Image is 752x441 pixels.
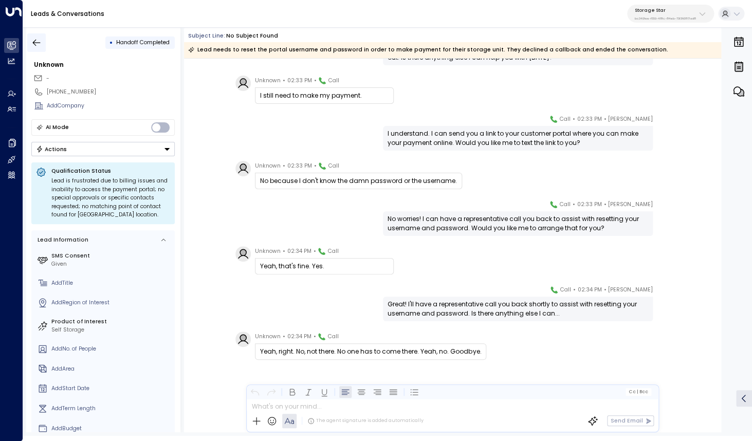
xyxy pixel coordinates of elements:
span: Subject Line: [188,32,225,40]
button: Undo [249,385,262,398]
img: 120_headshot.jpg [657,285,672,300]
span: • [313,246,316,256]
span: [PERSON_NAME] [608,114,653,124]
span: • [314,76,316,86]
div: AddRegion of Interest [51,299,172,307]
span: Unknown [255,76,281,86]
div: • [109,35,113,49]
span: • [283,332,285,342]
span: [PERSON_NAME] [608,199,653,210]
div: Lead needs to reset the portal username and password in order to make payment for their storage u... [188,45,668,55]
span: 02:34 PM [287,246,311,256]
div: Actions [36,145,67,153]
img: 120_headshot.jpg [657,114,672,130]
span: • [283,76,285,86]
span: • [603,285,606,295]
span: • [313,332,316,342]
span: - [46,75,49,82]
p: bc340fee-f559-48fc-84eb-70f3f6817ad8 [635,16,696,21]
span: 02:34 PM [577,285,601,295]
div: Great! I'll have a representative call you back shortly to assist with resetting your username an... [388,300,648,318]
div: Lead is frustrated due to billing issues and inability to access the payment portal; no special a... [51,177,170,219]
div: Lead Information [35,236,88,244]
span: | [637,389,638,394]
div: Unknown [34,60,175,69]
span: Call [560,114,571,124]
button: Cc|Bcc [626,388,651,395]
label: SMS Consent [51,252,172,260]
span: • [283,246,285,256]
span: 02:33 PM [287,161,312,171]
button: Actions [31,142,175,156]
div: AddNo. of People [51,345,172,353]
span: • [603,114,606,124]
span: Unknown [255,332,281,342]
span: 02:34 PM [287,332,311,342]
div: Yeah, right. No, not there. No one has to come there. Yeah, no. Goodbye. [260,347,481,356]
div: [PHONE_NUMBER] [47,88,175,96]
span: • [314,161,316,171]
button: Redo [265,385,278,398]
div: Given [51,260,172,268]
span: 02:33 PM [577,114,601,124]
div: AddTitle [51,279,172,287]
span: • [573,199,575,210]
div: Yeah, that's fine. Yes. [260,262,389,271]
div: AddBudget [51,425,172,433]
span: • [283,161,285,171]
span: Call [560,285,571,295]
div: No because I don't know the damn password or the username. [260,176,457,186]
div: Button group with a nested menu [31,142,175,156]
span: Call [328,161,339,171]
span: [PERSON_NAME] [608,285,653,295]
span: 02:33 PM [577,199,601,210]
span: • [573,285,576,295]
span: 02:33 PM [287,76,312,86]
a: Leads & Conversations [31,9,104,18]
span: Unknown [255,161,281,171]
div: AddArea [51,365,172,373]
span: • [573,114,575,124]
div: AddStart Date [51,384,172,393]
img: 120_headshot.jpg [657,199,672,215]
span: Call [328,76,339,86]
button: Storage Starbc340fee-f559-48fc-84eb-70f3f6817ad8 [627,5,714,23]
span: • [603,199,606,210]
div: I still need to make my payment. [260,91,389,100]
span: Call [328,332,339,342]
span: Call [328,246,339,256]
div: The agent signature is added automatically [307,417,424,425]
span: Unknown [255,246,281,256]
p: Qualification Status [51,167,170,175]
span: Handoff Completed [116,39,170,46]
div: AddTerm Length [51,405,172,413]
span: Call [560,199,571,210]
div: Self Storage [51,326,172,334]
p: Storage Star [635,7,696,13]
label: Product of Interest [51,318,172,326]
div: No subject found [226,32,278,40]
div: I understand. I can send you a link to your customer portal where you can make your payment onlin... [388,129,648,148]
div: No worries! I can have a representative call you back to assist with resetting your username and ... [388,214,648,233]
div: AddCompany [47,102,175,110]
div: AI Mode [46,122,69,133]
span: Cc Bcc [629,389,648,394]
